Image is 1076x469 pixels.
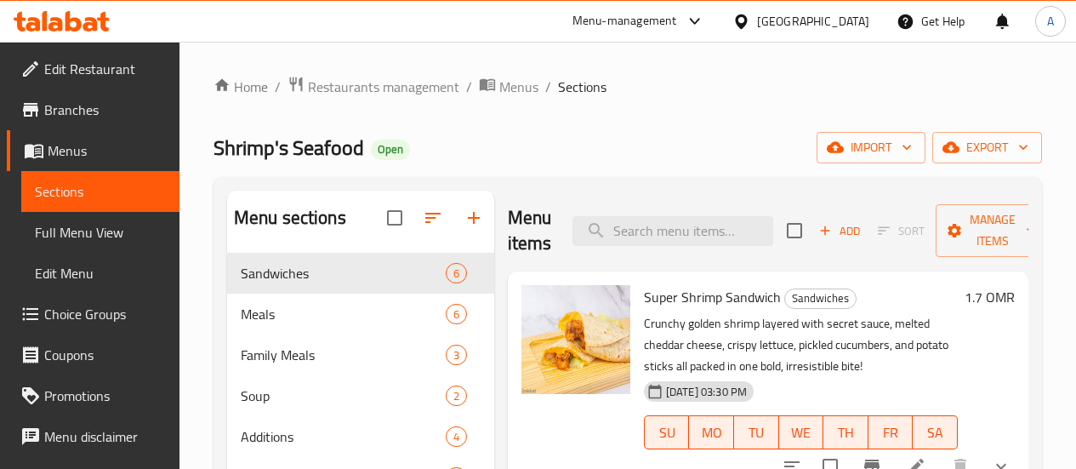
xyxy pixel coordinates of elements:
a: Coupons [7,335,179,375]
a: Full Menu View [21,212,179,253]
span: SA [919,420,951,445]
span: WE [786,420,817,445]
a: Home [213,77,268,97]
span: TU [741,420,772,445]
span: FR [875,420,907,445]
div: Additions4 [227,416,494,457]
span: SU [652,420,683,445]
span: 6 [447,266,466,282]
div: Soup2 [227,375,494,416]
a: Menu disclaimer [7,416,179,457]
span: export [946,137,1028,158]
div: Family Meals3 [227,335,494,375]
span: Soup [241,386,446,406]
nav: breadcrumb [213,76,1042,98]
span: 4 [447,429,466,445]
span: Add item [812,218,867,244]
h2: Menu items [508,205,552,256]
button: Add [812,218,867,244]
button: export [932,132,1042,163]
button: TU [734,415,779,449]
button: WE [779,415,824,449]
span: 6 [447,306,466,323]
button: SA [913,415,958,449]
button: Add section [453,197,494,238]
div: Meals6 [227,294,494,335]
span: Select all sections [377,200,413,236]
span: Edit Restaurant [44,59,166,79]
span: Manage items [949,209,1036,252]
span: Choice Groups [44,304,166,324]
span: Additions [241,426,446,447]
a: Promotions [7,375,179,416]
button: Manage items [936,204,1050,257]
a: Restaurants management [288,76,459,98]
h2: Menu sections [234,205,346,231]
div: Open [371,140,410,160]
span: Menus [499,77,538,97]
a: Choice Groups [7,294,179,335]
div: items [446,304,467,324]
span: Shrimp's Seafood [213,129,364,167]
a: Edit Restaurant [7,49,179,89]
span: Sections [558,77,606,97]
span: MO [696,420,727,445]
button: SU [644,415,690,449]
a: Edit Menu [21,253,179,294]
span: Sections [35,181,166,202]
span: Restaurants management [308,77,459,97]
button: MO [689,415,734,449]
a: Sections [21,171,179,212]
div: [GEOGRAPHIC_DATA] [757,12,869,31]
span: Open [371,142,410,157]
a: Branches [7,89,179,130]
span: Coupons [44,345,166,365]
a: Menus [479,76,538,98]
span: Sort sections [413,197,453,238]
span: Branches [44,100,166,120]
input: search [572,216,773,246]
span: 2 [447,388,466,404]
button: import [817,132,925,163]
li: / [545,77,551,97]
span: Meals [241,304,446,324]
h6: 1.7 OMR [965,285,1015,309]
div: items [446,386,467,406]
button: TH [823,415,868,449]
p: Crunchy golden shrimp layered with secret sauce, melted cheddar cheese, crispy lettuce, pickled c... [644,313,958,377]
span: Menus [48,140,166,161]
span: Promotions [44,386,166,406]
img: Super Shrimp Sandwich [521,285,630,394]
span: Edit Menu [35,263,166,283]
span: Select section first [867,218,936,244]
span: Full Menu View [35,222,166,243]
span: Sandwiches [241,263,446,283]
div: items [446,345,467,365]
span: Add [817,221,863,241]
span: Family Meals [241,345,446,365]
span: [DATE] 03:30 PM [659,384,754,400]
div: Sandwiches [784,289,857,309]
li: / [466,77,472,97]
span: A [1047,12,1054,31]
div: Menu-management [572,11,677,31]
div: items [446,426,467,447]
span: import [830,137,912,158]
span: Select section [777,213,812,249]
a: Menus [7,130,179,171]
div: Sandwiches6 [227,253,494,294]
button: FR [868,415,914,449]
div: items [446,263,467,283]
span: Sandwiches [785,289,856,308]
span: TH [830,420,862,445]
li: / [275,77,281,97]
span: Menu disclaimer [44,426,166,447]
span: Super Shrimp Sandwich [644,284,781,310]
span: 3 [447,347,466,363]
